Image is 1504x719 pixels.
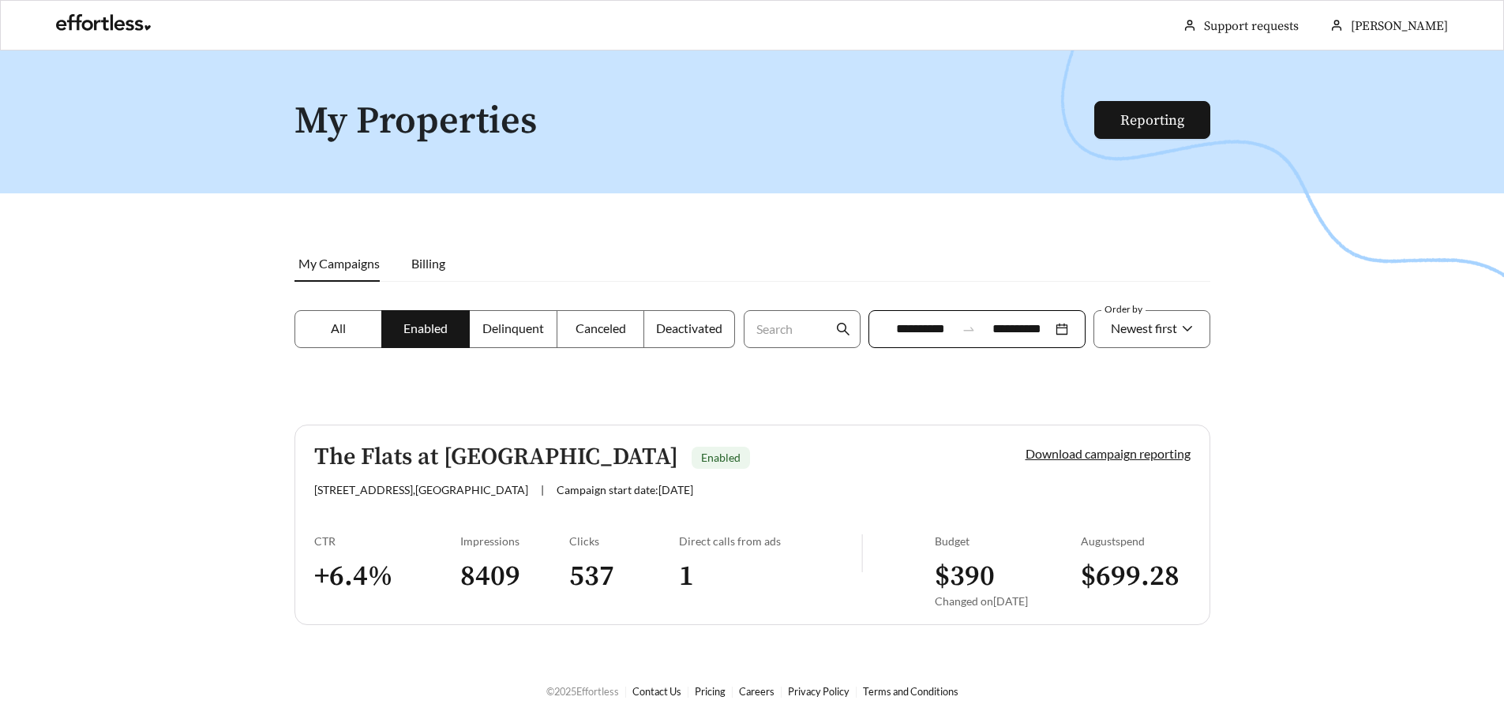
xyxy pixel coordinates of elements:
img: line [861,534,863,572]
span: search [836,322,850,336]
a: Support requests [1204,18,1299,34]
span: Billing [411,256,445,271]
div: Clicks [569,534,679,548]
a: Reporting [1120,111,1184,129]
a: Download campaign reporting [1026,446,1191,461]
span: [PERSON_NAME] [1351,18,1448,34]
span: Canceled [576,320,626,335]
div: Budget [935,534,1081,548]
span: Delinquent [482,320,544,335]
div: CTR [314,534,460,548]
span: Newest first [1111,320,1177,335]
a: The Flats at [GEOGRAPHIC_DATA]Enabled[STREET_ADDRESS],[GEOGRAPHIC_DATA]|Campaign start date:[DATE... [294,425,1210,625]
span: swap-right [962,322,976,336]
h3: $ 390 [935,559,1081,594]
h1: My Properties [294,101,1096,143]
div: Direct calls from ads [679,534,861,548]
span: Campaign start date: [DATE] [557,483,693,496]
span: to [962,322,976,336]
h3: 8409 [460,559,570,594]
span: Deactivated [656,320,722,335]
span: Enabled [701,451,741,464]
div: August spend [1081,534,1191,548]
span: | [541,483,544,496]
button: Reporting [1094,101,1210,139]
h3: 537 [569,559,679,594]
span: Enabled [403,320,448,335]
div: Changed on [DATE] [935,594,1081,608]
span: My Campaigns [298,256,380,271]
h3: 1 [679,559,861,594]
h5: The Flats at [GEOGRAPHIC_DATA] [314,444,678,470]
h3: + 6.4 % [314,559,460,594]
span: [STREET_ADDRESS] , [GEOGRAPHIC_DATA] [314,483,528,496]
div: Impressions [460,534,570,548]
span: All [331,320,346,335]
h3: $ 699.28 [1081,559,1191,594]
